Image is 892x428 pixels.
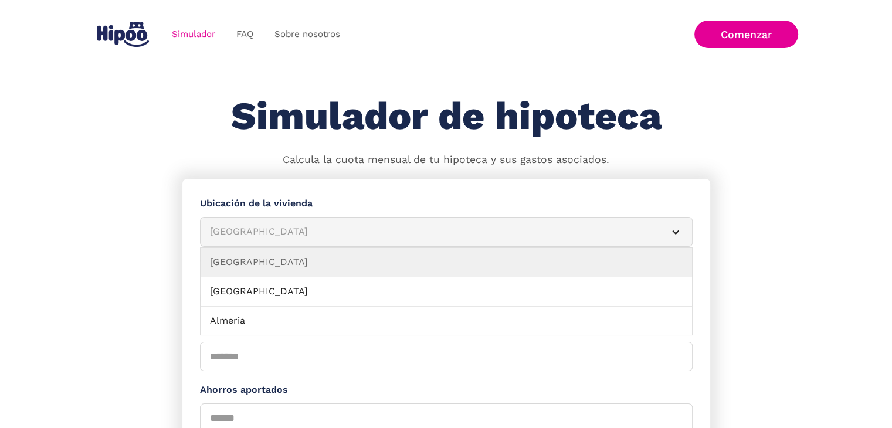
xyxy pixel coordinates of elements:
a: [GEOGRAPHIC_DATA] [201,277,692,307]
a: Almeria [201,307,692,336]
label: Ubicación de la vivienda [200,196,693,211]
a: Simulador [161,23,226,46]
nav: [GEOGRAPHIC_DATA] [200,247,693,335]
h1: Simulador de hipoteca [231,95,662,138]
label: Ahorros aportados [200,383,693,398]
a: [GEOGRAPHIC_DATA] [201,248,692,277]
a: Sobre nosotros [264,23,351,46]
a: FAQ [226,23,264,46]
div: [GEOGRAPHIC_DATA] [210,225,654,239]
p: Calcula la cuota mensual de tu hipoteca y sus gastos asociados. [283,152,609,168]
article: [GEOGRAPHIC_DATA] [200,217,693,247]
a: Comenzar [694,21,798,48]
a: home [94,17,152,52]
